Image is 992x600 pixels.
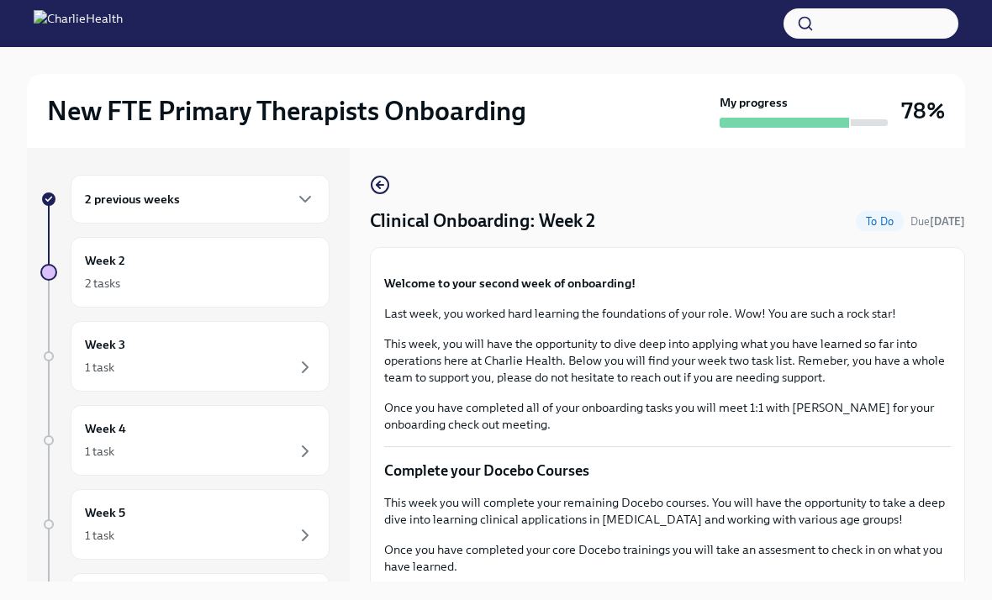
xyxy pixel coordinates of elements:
[40,405,330,476] a: Week 41 task
[930,215,965,228] strong: [DATE]
[85,443,114,460] div: 1 task
[720,94,788,111] strong: My progress
[40,489,330,560] a: Week 51 task
[384,541,951,575] p: Once you have completed your core Docebo trainings you will take an assesment to check in on what...
[85,275,120,292] div: 2 tasks
[85,251,125,270] h6: Week 2
[384,494,951,528] p: This week you will complete your remaining Docebo courses. You will have the opportunity to take ...
[34,10,123,37] img: CharlieHealth
[40,237,330,308] a: Week 22 tasks
[85,359,114,376] div: 1 task
[384,335,951,386] p: This week, you will have the opportunity to dive deep into applying what you have learned so far ...
[856,215,904,228] span: To Do
[85,419,126,438] h6: Week 4
[85,527,114,544] div: 1 task
[85,190,180,208] h6: 2 previous weeks
[370,208,595,234] h4: Clinical Onboarding: Week 2
[85,335,125,354] h6: Week 3
[40,321,330,392] a: Week 31 task
[384,461,951,481] p: Complete your Docebo Courses
[910,213,965,229] span: August 30th, 2025 07:00
[384,399,951,433] p: Once you have completed all of your onboarding tasks you will meet 1:1 with [PERSON_NAME] for you...
[71,175,330,224] div: 2 previous weeks
[910,215,965,228] span: Due
[47,94,526,128] h2: New FTE Primary Therapists Onboarding
[901,96,945,126] h3: 78%
[85,503,125,522] h6: Week 5
[384,305,951,322] p: Last week, you worked hard learning the foundations of your role. Wow! You are such a rock star!
[384,276,636,291] strong: Welcome to your second week of onboarding!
